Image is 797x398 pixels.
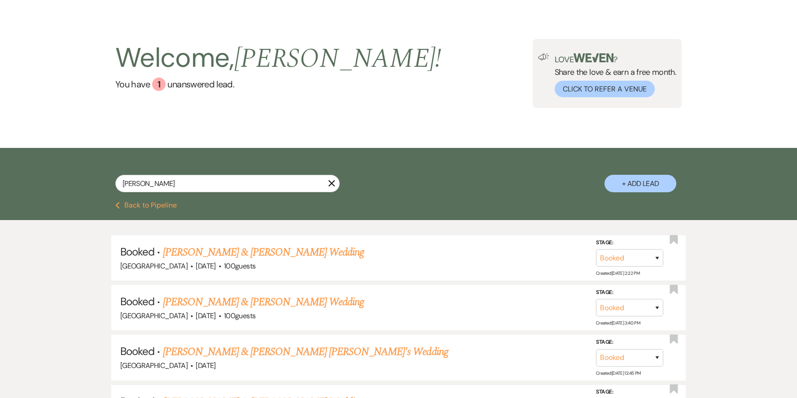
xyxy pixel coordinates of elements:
[120,311,188,320] span: [GEOGRAPHIC_DATA]
[196,311,215,320] span: [DATE]
[196,361,215,370] span: [DATE]
[596,320,640,326] span: Created: [DATE] 3:40 PM
[596,238,663,248] label: Stage:
[196,261,215,271] span: [DATE]
[120,344,154,358] span: Booked
[163,294,364,310] a: [PERSON_NAME] & [PERSON_NAME] Wedding
[596,370,640,376] span: Created: [DATE] 12:45 PM
[574,53,613,62] img: weven-logo-green.svg
[224,261,255,271] span: 100 guests
[152,78,166,91] div: 1
[120,245,154,259] span: Booked
[234,38,442,79] span: [PERSON_NAME] !
[163,244,364,260] a: [PERSON_NAME] & [PERSON_NAME] Wedding
[115,175,340,192] input: Search by name, event date, email address or phone number
[555,81,655,97] button: Click to Refer a Venue
[555,53,677,64] p: Love ?
[224,311,255,320] span: 100 guests
[120,261,188,271] span: [GEOGRAPHIC_DATA]
[120,294,154,308] span: Booked
[604,175,676,192] button: + Add Lead
[596,288,663,298] label: Stage:
[538,53,549,61] img: loud-speaker-illustration.svg
[596,270,639,276] span: Created: [DATE] 2:22 PM
[596,387,663,397] label: Stage:
[120,361,188,370] span: [GEOGRAPHIC_DATA]
[115,78,442,91] a: You have 1 unanswered lead.
[115,202,177,209] button: Back to Pipeline
[596,337,663,347] label: Stage:
[163,344,448,360] a: [PERSON_NAME] & [PERSON_NAME] [PERSON_NAME]'s Wedding
[549,53,677,97] div: Share the love & earn a free month.
[115,39,442,78] h2: Welcome,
